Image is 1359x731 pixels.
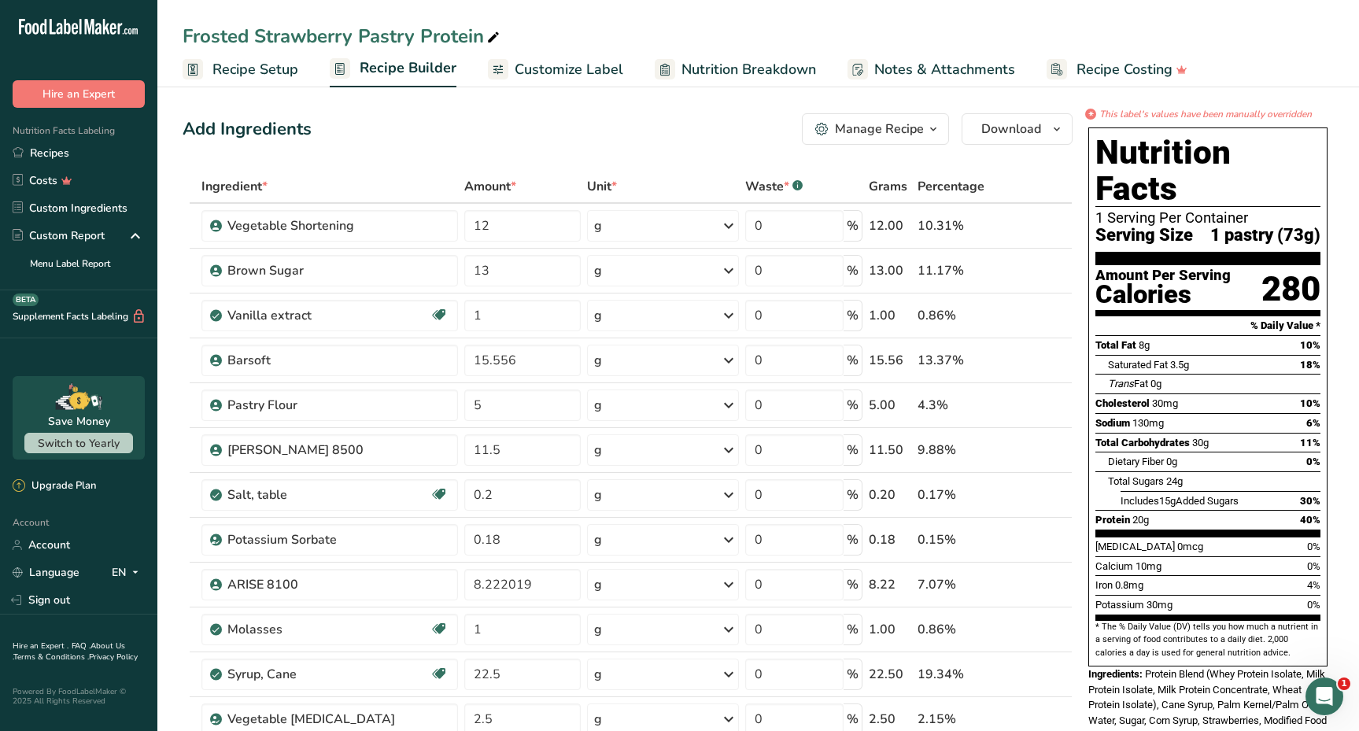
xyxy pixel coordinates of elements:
div: 1.00 [869,620,911,639]
span: Iron [1095,579,1113,591]
span: 1 [1338,677,1350,690]
span: Nutrition Breakdown [681,59,816,80]
span: 3.5g [1170,359,1189,371]
div: 4.3% [918,396,998,415]
span: 18% [1300,359,1320,371]
span: Calcium [1095,560,1133,572]
div: 12.00 [869,216,911,235]
div: 0.20 [869,485,911,504]
span: Dietary Fiber [1108,456,1164,467]
i: Trans [1108,378,1134,389]
div: 13.37% [918,351,998,370]
div: 0.18 [869,530,911,549]
div: g [594,710,602,729]
span: 0mcg [1177,541,1203,552]
div: 11.50 [869,441,911,460]
div: Potassium Sorbate [227,530,424,549]
section: % Daily Value * [1095,316,1320,335]
span: Grams [869,177,907,196]
span: Amount [464,177,516,196]
span: 0g [1150,378,1161,389]
h1: Nutrition Facts [1095,135,1320,207]
div: g [594,306,602,325]
div: Salt, table [227,485,424,504]
div: 1 Serving Per Container [1095,210,1320,226]
div: g [594,396,602,415]
span: Includes Added Sugars [1121,495,1239,507]
div: 5.00 [869,396,911,415]
span: 30% [1300,495,1320,507]
button: Hire an Expert [13,80,145,108]
span: [MEDICAL_DATA] [1095,541,1175,552]
span: Switch to Yearly [38,436,120,451]
div: g [594,530,602,549]
a: Recipe Setup [183,52,298,87]
div: 9.88% [918,441,998,460]
div: Add Ingredients [183,116,312,142]
div: BETA [13,294,39,306]
a: Terms & Conditions . [13,652,89,663]
span: 10% [1300,397,1320,409]
a: Privacy Policy [89,652,138,663]
a: Language [13,559,79,586]
div: Save Money [48,413,110,430]
span: 10% [1300,339,1320,351]
button: Manage Recipe [802,113,949,145]
span: 0% [1307,541,1320,552]
span: Total Sugars [1108,475,1164,487]
a: Recipe Costing [1047,52,1187,87]
div: Amount Per Serving [1095,268,1231,283]
i: This label's values have been manually overridden [1099,107,1312,121]
span: 15g [1159,495,1176,507]
div: 2.50 [869,710,911,729]
span: 0% [1306,456,1320,467]
span: 11% [1300,437,1320,449]
div: [PERSON_NAME] 8500 [227,441,424,460]
span: 30g [1192,437,1209,449]
span: Saturated Fat [1108,359,1168,371]
a: Notes & Attachments [848,52,1015,87]
div: 11.17% [918,261,998,280]
div: g [594,441,602,460]
span: Protein [1095,514,1130,526]
span: 8g [1139,339,1150,351]
div: Pastry Flour [227,396,424,415]
div: 22.50 [869,665,911,684]
div: Frosted Strawberry Pastry Protein [183,22,503,50]
div: ARISE 8100 [227,575,424,594]
div: 7.07% [918,575,998,594]
section: * The % Daily Value (DV) tells you how much a nutrient in a serving of food contributes to a dail... [1095,621,1320,659]
a: Customize Label [488,52,623,87]
div: 0.15% [918,530,998,549]
span: Recipe Setup [212,59,298,80]
span: Unit [587,177,617,196]
span: Potassium [1095,599,1144,611]
div: Vanilla extract [227,306,424,325]
a: Recipe Builder [330,50,456,88]
div: 0.86% [918,620,998,639]
span: Notes & Attachments [874,59,1015,80]
iframe: Intercom live chat [1305,677,1343,715]
div: 0.17% [918,485,998,504]
div: Vegetable Shortening [227,216,424,235]
span: 6% [1306,417,1320,429]
div: EN [112,563,145,582]
div: 19.34% [918,665,998,684]
div: 15.56 [869,351,911,370]
div: Calories [1095,283,1231,306]
div: Waste [745,177,803,196]
div: Powered By FoodLabelMaker © 2025 All Rights Reserved [13,687,145,706]
div: Vegetable [MEDICAL_DATA] [227,710,424,729]
span: Ingredient [201,177,268,196]
div: g [594,261,602,280]
span: 4% [1307,579,1320,591]
button: Download [962,113,1073,145]
div: 8.22 [869,575,911,594]
span: 0% [1307,560,1320,572]
span: Customize Label [515,59,623,80]
span: Cholesterol [1095,397,1150,409]
span: Recipe Builder [360,57,456,79]
span: 30mg [1147,599,1173,611]
a: About Us . [13,641,125,663]
span: 10mg [1136,560,1161,572]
